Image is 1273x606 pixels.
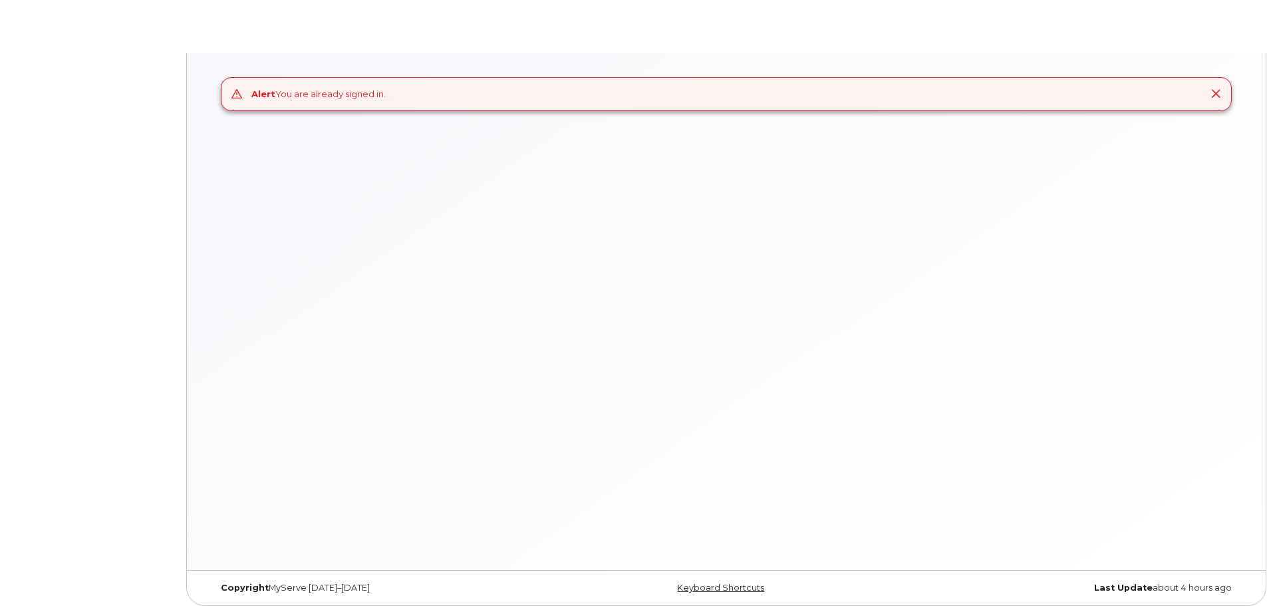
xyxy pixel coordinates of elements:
[1094,583,1153,593] strong: Last Update
[898,583,1242,593] div: about 4 hours ago
[251,88,386,100] div: You are already signed in.
[251,88,275,99] strong: Alert
[211,583,555,593] div: MyServe [DATE]–[DATE]
[677,583,764,593] a: Keyboard Shortcuts
[221,583,269,593] strong: Copyright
